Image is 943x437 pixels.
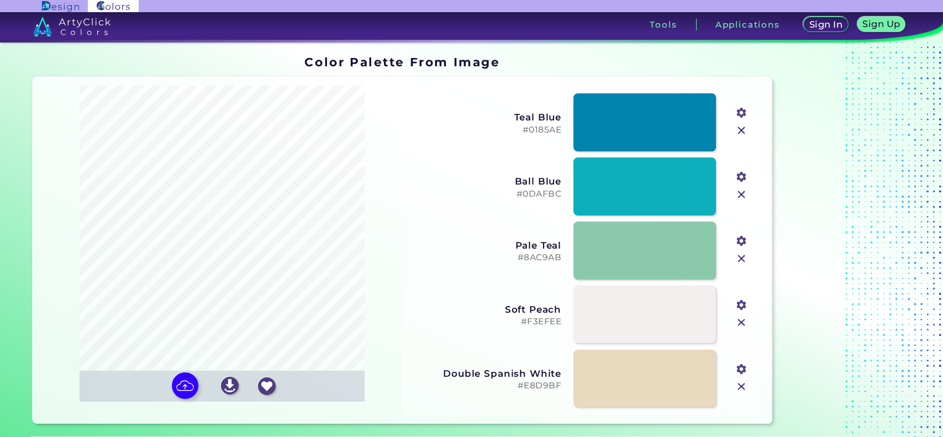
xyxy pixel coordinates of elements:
h3: Soft Peach [411,304,561,315]
img: icon_download_white.svg [221,377,239,394]
a: Sign Up [860,18,903,31]
img: icon_close.svg [734,380,749,394]
h5: #8AC9AB [411,252,561,263]
h1: Color Palette From Image [304,54,500,70]
h5: Sign In [811,20,841,29]
h5: #0185AE [411,125,561,135]
h5: #F3EFEE [411,317,561,327]
h3: Teal Blue [411,112,561,123]
img: icon_close.svg [734,187,749,202]
h5: #E8D9BF [411,381,561,391]
h3: Pale Teal [411,240,561,251]
h3: Double Spanish White [411,368,561,379]
img: icon_close.svg [734,251,749,266]
img: icon_close.svg [734,315,749,330]
img: icon_favourite_white.svg [258,377,276,395]
h3: Tools [650,20,677,29]
a: Sign In [805,18,846,31]
img: icon picture [172,372,198,399]
h3: Applications [715,20,780,29]
img: ArtyClick Design logo [42,1,79,12]
h5: #0DAFBC [411,189,561,199]
img: icon_close.svg [734,123,749,138]
img: logo_artyclick_colors_white.svg [33,17,111,36]
h3: Ball Blue [411,176,561,187]
h5: Sign Up [865,20,899,28]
